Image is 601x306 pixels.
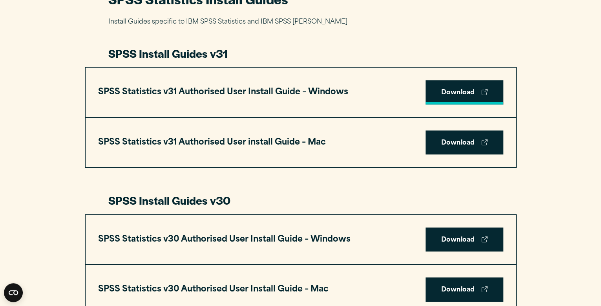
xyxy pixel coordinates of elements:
[426,80,503,104] a: Download
[426,277,503,302] a: Download
[98,232,351,247] h3: SPSS Statistics v30 Authorised User Install Guide – Windows
[108,16,493,28] p: Install Guides specific to IBM SPSS Statistics and IBM SPSS [PERSON_NAME]
[108,46,493,61] h3: SPSS Install Guides v31
[4,283,23,302] button: Open CMP widget
[108,193,493,208] h3: SPSS Install Guides v30
[98,135,326,150] h3: SPSS Statistics v31 Authorised User install Guide – Mac
[98,282,329,297] h3: SPSS Statistics v30 Authorised User Install Guide – Mac
[98,85,348,100] h3: SPSS Statistics v31 Authorised User Install Guide – Windows
[426,227,503,252] a: Download
[426,130,503,155] a: Download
